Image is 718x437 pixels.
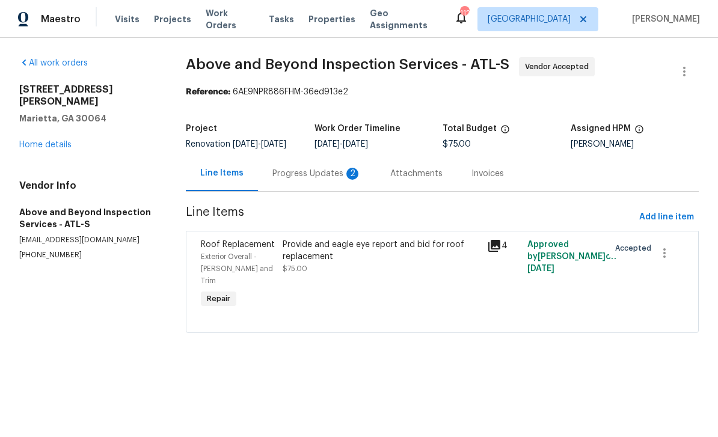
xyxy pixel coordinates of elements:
[201,253,273,284] span: Exterior Overall - [PERSON_NAME] and Trim
[201,240,275,249] span: Roof Replacement
[202,293,235,305] span: Repair
[19,250,157,260] p: [PHONE_NUMBER]
[471,168,504,180] div: Invoices
[343,140,368,148] span: [DATE]
[283,239,479,263] div: Provide and eagle eye report and bid for roof replacement
[19,59,88,67] a: All work orders
[315,124,400,133] h5: Work Order Timeline
[261,140,286,148] span: [DATE]
[186,206,634,228] span: Line Items
[525,61,594,73] span: Vendor Accepted
[390,168,443,180] div: Attachments
[500,124,510,140] span: The total cost of line items that have been proposed by Opendoor. This sum includes line items th...
[186,88,230,96] b: Reference:
[346,168,358,180] div: 2
[233,140,258,148] span: [DATE]
[615,242,656,254] span: Accepted
[627,13,700,25] span: [PERSON_NAME]
[41,13,81,25] span: Maestro
[571,140,699,148] div: [PERSON_NAME]
[315,140,368,148] span: -
[443,140,471,148] span: $75.00
[206,7,254,31] span: Work Orders
[19,206,157,230] h5: Above and Beyond Inspection Services - ATL-S
[233,140,286,148] span: -
[269,15,294,23] span: Tasks
[272,168,361,180] div: Progress Updates
[571,124,631,133] h5: Assigned HPM
[634,206,699,228] button: Add line item
[115,13,140,25] span: Visits
[370,7,440,31] span: Geo Assignments
[527,240,616,273] span: Approved by [PERSON_NAME] on
[527,264,554,273] span: [DATE]
[200,167,244,179] div: Line Items
[19,235,157,245] p: [EMAIL_ADDRESS][DOMAIN_NAME]
[186,140,286,148] span: Renovation
[19,112,157,124] h5: Marietta, GA 30064
[19,180,157,192] h4: Vendor Info
[19,84,157,108] h2: [STREET_ADDRESS][PERSON_NAME]
[639,210,694,225] span: Add line item
[460,7,468,19] div: 112
[315,140,340,148] span: [DATE]
[186,57,509,72] span: Above and Beyond Inspection Services - ATL-S
[488,13,571,25] span: [GEOGRAPHIC_DATA]
[283,265,307,272] span: $75.00
[186,124,217,133] h5: Project
[634,124,644,140] span: The hpm assigned to this work order.
[443,124,497,133] h5: Total Budget
[19,141,72,149] a: Home details
[487,239,521,253] div: 4
[186,86,699,98] div: 6AE9NPR886FHM-36ed913e2
[154,13,191,25] span: Projects
[308,13,355,25] span: Properties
